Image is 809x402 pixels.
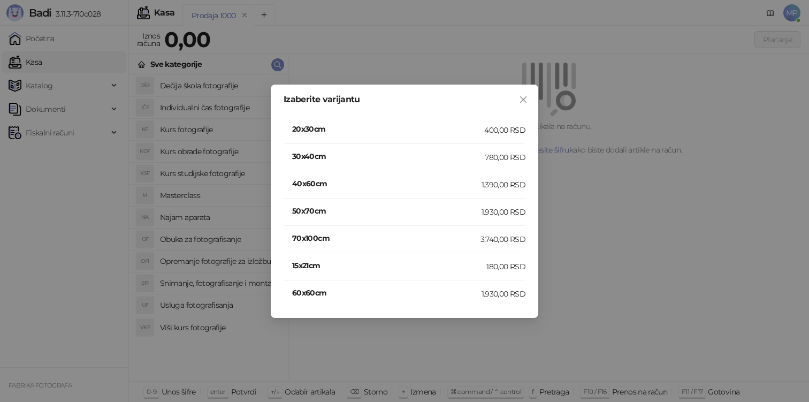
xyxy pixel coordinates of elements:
div: 1.930,00 RSD [482,206,525,218]
span: Zatvori [515,95,532,104]
h4: 15x21cm [292,260,486,271]
h4: 20x30cm [292,123,484,135]
h4: 30x40cm [292,150,485,162]
button: Close [515,91,532,108]
h4: 40x60cm [292,178,482,189]
h4: 70x100cm [292,232,480,244]
div: 3.740,00 RSD [480,233,525,245]
div: 1.390,00 RSD [482,179,525,191]
div: 400,00 RSD [484,124,525,136]
div: 1.930,00 RSD [482,288,525,300]
div: Izaberite varijantu [284,95,525,104]
div: 780,00 RSD [485,151,525,163]
span: close [519,95,528,104]
div: 180,00 RSD [486,261,525,272]
h4: 50x70cm [292,205,482,217]
h4: 60x60cm [292,287,482,299]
